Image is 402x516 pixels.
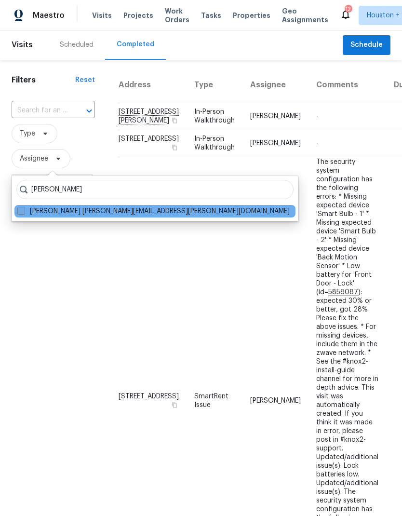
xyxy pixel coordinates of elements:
td: In-Person Walkthrough [187,103,242,130]
th: Assignee [242,68,308,103]
label: [PERSON_NAME] [PERSON_NAME][EMAIL_ADDRESS][PERSON_NAME][DOMAIN_NAME] [17,207,290,216]
span: Tasks [201,12,221,19]
input: Search for an address... [12,103,68,118]
div: Completed [117,40,154,49]
div: 12 [345,6,351,13]
div: Reset [75,76,95,84]
td: - [308,103,386,130]
span: Maestro [33,11,65,21]
button: Copy Address [170,116,179,125]
th: Type [187,68,242,103]
span: Geo Assignments [282,7,328,24]
button: Copy Address [170,401,179,409]
td: [STREET_ADDRESS] [118,130,187,157]
th: Comments [308,68,386,103]
div: Scheduled [60,41,94,49]
h1: Filters [12,75,75,85]
button: Copy Address [170,143,179,152]
td: [PERSON_NAME] [242,103,308,130]
span: Visits [92,11,112,20]
span: Properties [233,11,270,20]
span: Schedule [350,39,383,51]
span: Projects [123,11,153,20]
span: Visits [12,34,33,56]
button: Schedule [343,35,390,55]
td: In-Person Walkthrough [187,130,242,157]
th: Address [118,68,187,103]
button: Open [82,104,96,118]
td: - [308,130,386,157]
span: Work Orders [165,7,189,24]
td: [PERSON_NAME] [242,130,308,157]
span: Type [20,129,35,138]
span: Assignee [20,154,48,163]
